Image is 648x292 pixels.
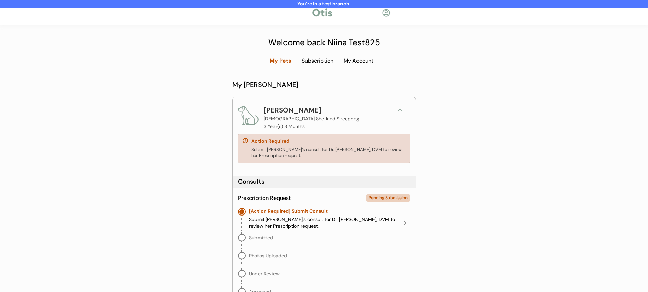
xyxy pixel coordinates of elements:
div: Under Review [249,270,280,277]
div: Submit [PERSON_NAME]’s consult for Dr. [PERSON_NAME], DVM to review her Prescription request. [251,147,406,159]
div: [DEMOGRAPHIC_DATA] Shetland Sheepdog [264,115,359,122]
div: Welcome back Niina Test825 [258,36,391,49]
div: Consults [238,177,264,186]
img: dog.png [238,105,259,125]
div: Pending Submission [366,194,410,202]
div: [PERSON_NAME] [264,105,321,115]
div: [Action Required] Submit Consult [249,208,328,215]
div: Photos Uploaded [249,252,287,259]
p: 3 Year(s) 3 Months [264,124,305,129]
div: My [PERSON_NAME] [232,80,416,90]
div: My Account [338,57,379,65]
div: Submitted [249,234,273,241]
div: Submit [PERSON_NAME]’s consult for Dr. [PERSON_NAME], DVM to review her Prescription request. [249,216,400,229]
div: My Pets [265,57,297,65]
div: Prescription Request [238,194,291,202]
div: Subscription [297,57,338,65]
div: Action Required [251,138,289,145]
